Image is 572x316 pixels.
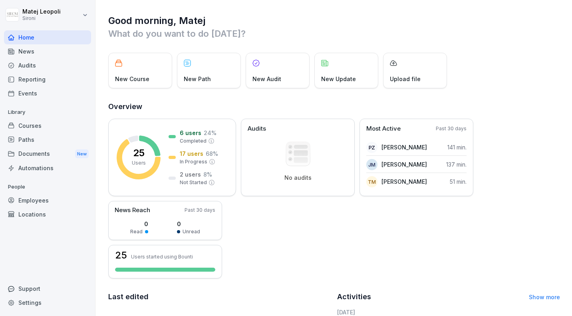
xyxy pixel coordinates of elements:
p: 68 % [206,149,218,158]
p: 0 [177,220,200,228]
a: Events [4,86,91,100]
p: 8 % [203,170,212,179]
p: Upload file [390,75,421,83]
p: Audits [248,124,266,133]
div: Documents [4,147,91,161]
a: News [4,44,91,58]
a: Home [4,30,91,44]
a: Audits [4,58,91,72]
p: Not Started [180,179,207,186]
p: 137 min. [446,160,467,169]
p: In Progress [180,158,207,165]
p: No audits [284,174,312,181]
a: Employees [4,193,91,207]
p: 25 [133,148,145,158]
p: New Update [321,75,356,83]
p: Library [4,106,91,119]
h1: Good morning, Matej [108,14,560,27]
p: Sironi [22,16,61,21]
p: Matej Leopoli [22,8,61,15]
p: Past 30 days [185,207,215,214]
div: New [75,149,89,159]
a: Courses [4,119,91,133]
a: Settings [4,296,91,310]
p: New Path [184,75,211,83]
p: Past 30 days [436,125,467,132]
p: Most Active [366,124,401,133]
h3: 25 [115,250,127,260]
a: DocumentsNew [4,147,91,161]
h2: Overview [108,101,560,112]
p: Users [132,159,146,167]
div: Support [4,282,91,296]
a: Locations [4,207,91,221]
p: Unread [183,228,200,235]
h2: Last edited [108,291,332,302]
p: [PERSON_NAME] [381,160,427,169]
p: 0 [130,220,148,228]
p: [PERSON_NAME] [381,177,427,186]
div: JM [366,159,377,170]
a: Paths [4,133,91,147]
p: What do you want to do [DATE]? [108,27,560,40]
p: 6 users [180,129,201,137]
p: 17 users [180,149,203,158]
p: New Audit [252,75,281,83]
a: Reporting [4,72,91,86]
p: Users started using Bounti [131,254,193,260]
p: Read [130,228,143,235]
h2: Activities [337,291,371,302]
div: TM [366,176,377,187]
a: Show more [529,294,560,300]
p: 141 min. [447,143,467,151]
a: Automations [4,161,91,175]
p: People [4,181,91,193]
p: 2 users [180,170,201,179]
p: New Course [115,75,149,83]
p: 51 min. [450,177,467,186]
div: PZ [366,142,377,153]
p: Completed [180,137,207,145]
p: [PERSON_NAME] [381,143,427,151]
p: News Reach [115,206,150,215]
p: 24 % [204,129,216,137]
